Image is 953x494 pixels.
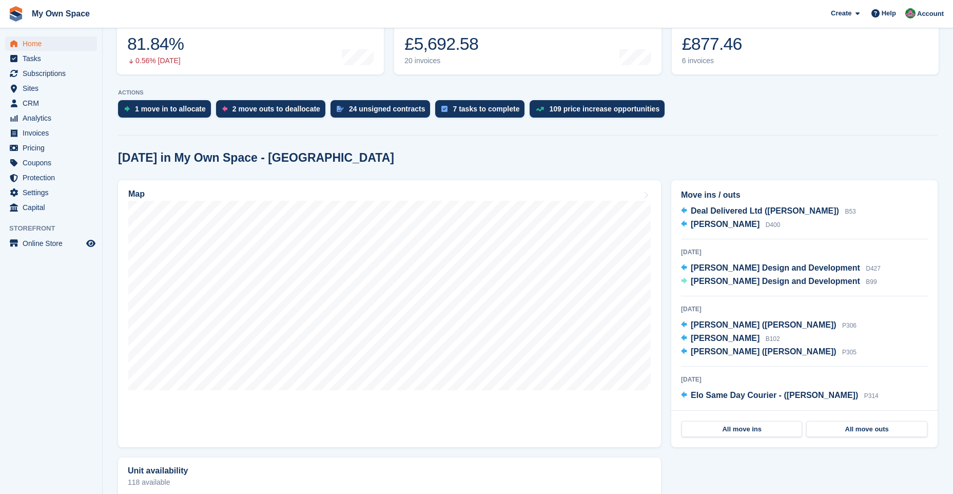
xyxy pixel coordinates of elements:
[866,265,881,272] span: D427
[5,236,97,251] a: menu
[882,8,896,18] span: Help
[128,189,145,199] h2: Map
[23,156,84,170] span: Coupons
[681,332,780,346] a: [PERSON_NAME] B102
[28,5,94,22] a: My Own Space
[23,126,84,140] span: Invoices
[222,106,227,112] img: move_outs_to_deallocate_icon-f764333ba52eb49d3ac5e1228854f67142a1ed5810a6f6cc68b1a99e826820c5.svg
[681,305,928,314] div: [DATE]
[682,33,752,54] div: £877.46
[691,206,839,215] span: Deal Delivered Ltd ([PERSON_NAME])
[691,220,760,229] span: [PERSON_NAME]
[118,89,938,96] p: ACTIONS
[337,106,344,112] img: contract_signature_icon-13c848040528278c33f63329250d36e43548de30e8caae1d1a13099fd9432cc5.svg
[681,275,877,289] a: [PERSON_NAME] Design and Development B99
[845,208,855,215] span: B53
[23,111,84,125] span: Analytics
[5,51,97,66] a: menu
[441,106,448,112] img: task-75834270c22a3079a89374b754ae025e5fb1db73e45f91037f5363f120a921f8.svg
[232,105,320,113] div: 2 move outs to deallocate
[216,100,330,123] a: 2 move outs to deallocate
[128,479,651,486] p: 118 available
[23,170,84,185] span: Protection
[681,218,780,232] a: [PERSON_NAME] D400
[5,200,97,215] a: menu
[831,8,851,18] span: Create
[530,100,670,123] a: 109 price increase opportunities
[23,81,84,96] span: Sites
[8,6,24,22] img: stora-icon-8386f47178a22dfd0bd8f6a31ec36ba5ce8667c1dd55bd0f319d3a0aa187defe.svg
[23,200,84,215] span: Capital
[128,466,188,476] h2: Unit availability
[681,346,857,359] a: [PERSON_NAME] ([PERSON_NAME]) P305
[5,96,97,110] a: menu
[681,262,881,275] a: [PERSON_NAME] Design and Development D427
[536,107,544,111] img: price_increase_opportunities-93ffe204e8149a01c8c9dc8f82e8f89637d9d84a8eef4429ea346261dce0b2c0.svg
[905,8,916,18] img: Lucy Parry
[124,106,130,112] img: move_ins_to_allocate_icon-fdf77a2bb77ea45bf5b3d319d69a93e2d87916cf1d5bf7949dd705db3b84f3ca.svg
[23,236,84,251] span: Online Store
[23,185,84,200] span: Settings
[681,375,928,384] div: [DATE]
[5,81,97,96] a: menu
[766,221,781,229] span: D400
[23,66,84,81] span: Subscriptions
[691,277,860,286] span: [PERSON_NAME] Design and Development
[118,151,394,165] h2: [DATE] in My Own Space - [GEOGRAPHIC_DATA]
[5,111,97,125] a: menu
[691,391,858,400] span: Elo Same Day Courier - ([PERSON_NAME])
[5,36,97,51] a: menu
[127,33,184,54] div: 81.84%
[330,100,436,123] a: 24 unsigned contracts
[691,320,837,329] span: [PERSON_NAME] ([PERSON_NAME])
[118,180,661,447] a: Map
[453,105,519,113] div: 7 tasks to complete
[672,9,939,74] a: Awaiting payment £877.46 6 invoices
[691,263,860,272] span: [PERSON_NAME] Design and Development
[842,322,857,329] span: P306
[681,319,857,332] a: [PERSON_NAME] ([PERSON_NAME]) P306
[435,100,530,123] a: 7 tasks to complete
[5,156,97,170] a: menu
[23,96,84,110] span: CRM
[394,9,661,74] a: Month-to-date sales £5,692.58 20 invoices
[682,421,802,438] a: All move ins
[23,51,84,66] span: Tasks
[866,278,877,286] span: B99
[681,189,928,201] h2: Move ins / outs
[5,185,97,200] a: menu
[5,141,97,155] a: menu
[5,170,97,185] a: menu
[135,105,206,113] div: 1 move in to allocate
[766,335,780,343] span: B102
[404,33,481,54] div: £5,692.58
[681,389,879,403] a: Elo Same Day Courier - ([PERSON_NAME]) P314
[85,237,97,250] a: Preview store
[842,349,857,356] span: P305
[917,9,944,19] span: Account
[5,126,97,140] a: menu
[681,205,856,218] a: Deal Delivered Ltd ([PERSON_NAME]) B53
[117,9,384,74] a: Occupancy 81.84% 0.56% [DATE]
[5,66,97,81] a: menu
[806,421,927,438] a: All move outs
[404,56,481,65] div: 20 invoices
[23,141,84,155] span: Pricing
[127,56,184,65] div: 0.56% [DATE]
[23,36,84,51] span: Home
[118,100,216,123] a: 1 move in to allocate
[691,334,760,343] span: [PERSON_NAME]
[681,248,928,257] div: [DATE]
[549,105,659,113] div: 109 price increase opportunities
[9,223,102,234] span: Storefront
[691,347,837,356] span: [PERSON_NAME] ([PERSON_NAME])
[682,56,752,65] div: 6 invoices
[349,105,425,113] div: 24 unsigned contracts
[864,392,879,400] span: P314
